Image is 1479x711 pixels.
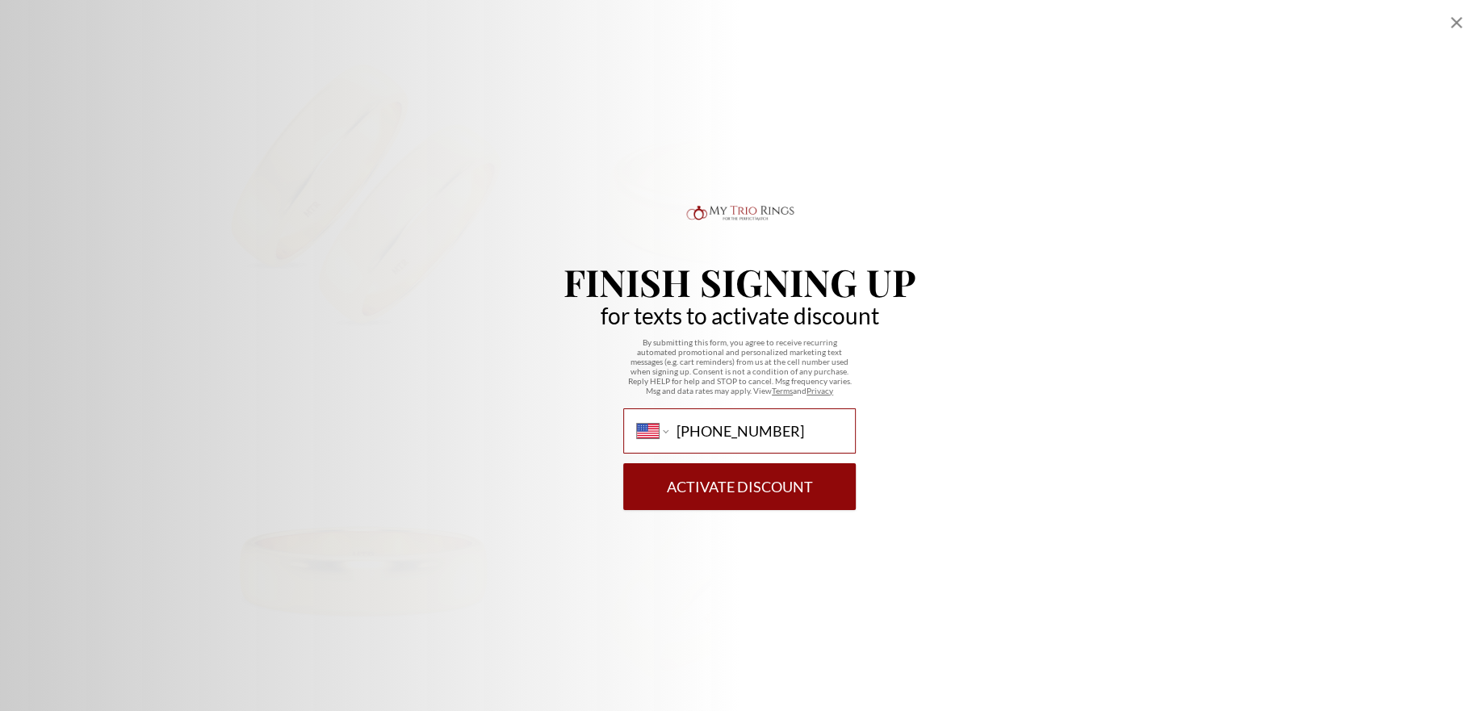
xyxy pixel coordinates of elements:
[1447,13,1466,32] div: Close popup
[601,307,879,324] p: for texts to activate discount
[677,422,842,440] input: Phone number country
[807,386,833,395] a: Privacy
[623,337,856,395] p: By submitting this form, you agree to receive recurring automated promotional and personalized ma...
[564,263,915,300] p: Finish Signing Up
[683,202,796,224] img: Logo
[623,463,856,510] button: Activate Discount
[772,386,793,395] a: Terms
[10,11,191,56] span: Hello there! Welcome to My Trio Rings! Please let us know what questions you have! 😀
